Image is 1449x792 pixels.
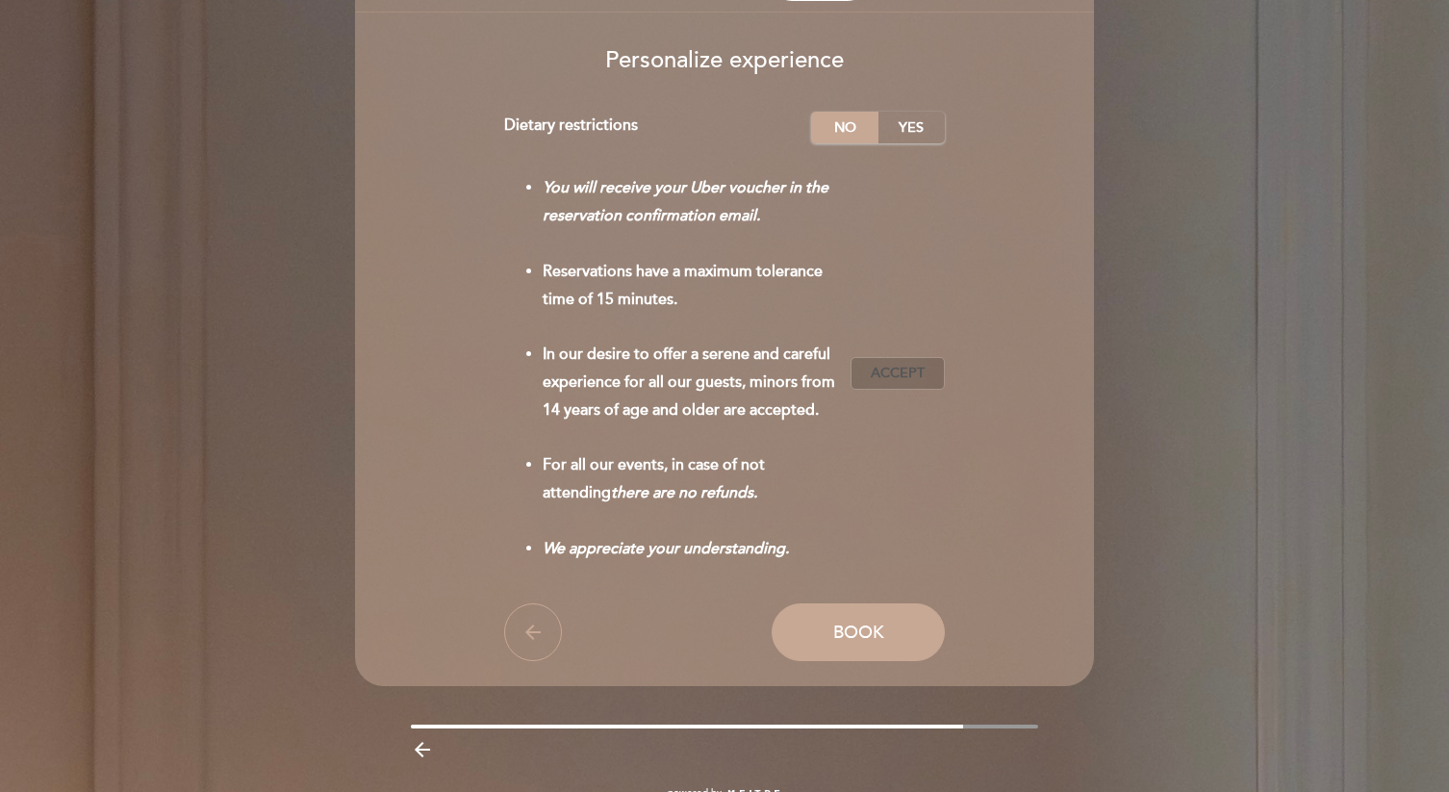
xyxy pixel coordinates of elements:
i: arrow_back [521,621,545,644]
li: Reservations have a maximum tolerance time of 15 minutes. [543,258,836,341]
label: Yes [877,112,945,143]
button: arrow_back [504,603,562,661]
span: Book [833,622,884,643]
strong: there are no refunds. [611,483,757,502]
span: Accept [871,364,925,384]
div: Dietary restrictions [504,112,812,143]
button: Book [772,603,945,661]
i: arrow_backward [411,738,434,761]
span: You will receive your Uber voucher in the reservation confirmation email. [543,178,828,225]
li: For all our events, in case of not attending [543,451,836,534]
li: In our desire to offer a serene and careful experience for all our guests, minors from 14 years o... [543,341,836,451]
strong: We appreciate your understanding. [543,539,789,558]
label: No [811,112,878,143]
button: Accept [851,357,945,390]
span: Personalize experience [605,46,844,74]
